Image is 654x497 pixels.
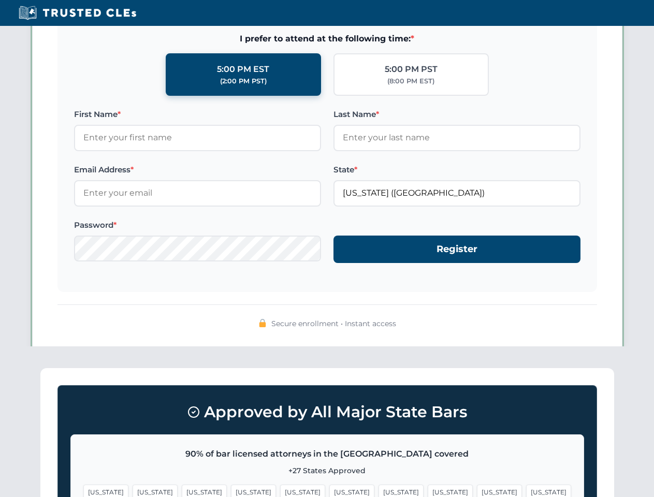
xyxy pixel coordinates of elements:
[74,164,321,176] label: Email Address
[83,447,571,461] p: 90% of bar licensed attorneys in the [GEOGRAPHIC_DATA] covered
[74,32,580,46] span: I prefer to attend at the following time:
[70,398,584,426] h3: Approved by All Major State Bars
[387,76,434,86] div: (8:00 PM EST)
[83,465,571,476] p: +27 States Approved
[271,318,396,329] span: Secure enrollment • Instant access
[220,76,267,86] div: (2:00 PM PST)
[258,319,267,327] img: 🔒
[385,63,438,76] div: 5:00 PM PST
[74,108,321,121] label: First Name
[333,164,580,176] label: State
[217,63,269,76] div: 5:00 PM EST
[74,219,321,231] label: Password
[333,180,580,206] input: Florida (FL)
[74,180,321,206] input: Enter your email
[333,108,580,121] label: Last Name
[333,125,580,151] input: Enter your last name
[333,236,580,263] button: Register
[74,125,321,151] input: Enter your first name
[16,5,139,21] img: Trusted CLEs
